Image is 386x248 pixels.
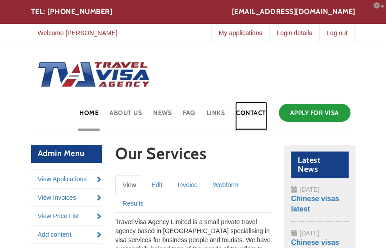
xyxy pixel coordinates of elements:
[31,7,355,17] div: TEL: [PHONE_NUMBER]
[300,230,319,237] span: [DATE]
[371,1,384,9] a: Configure
[211,24,269,42] a: My applications
[115,145,271,167] h1: Our Services
[206,101,226,131] a: Links
[115,175,143,194] a: View
[269,24,319,42] a: Login details
[31,225,102,243] a: Add content
[232,7,355,17] a: [EMAIL_ADDRESS][DOMAIN_NAME]
[319,24,354,42] a: Log out
[31,145,102,163] h2: Admin Menu
[170,175,204,194] a: Invoice
[206,175,246,194] a: Webform
[31,53,151,98] img: Home
[78,101,100,131] a: Home
[291,195,339,213] a: Chinese visas latest
[235,101,267,131] a: Contact
[31,188,102,207] a: View Invoices
[291,152,349,179] h2: Latest News
[115,194,151,213] a: Results
[182,101,196,131] a: FAQ
[109,101,143,131] a: About Us
[31,24,124,42] a: Welcome [PERSON_NAME]
[152,101,173,131] a: News
[144,175,169,194] a: Edit
[279,104,350,122] a: Apply for Visa
[300,186,319,193] span: [DATE]
[31,207,102,225] a: View Price List
[31,170,102,188] a: View Applications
